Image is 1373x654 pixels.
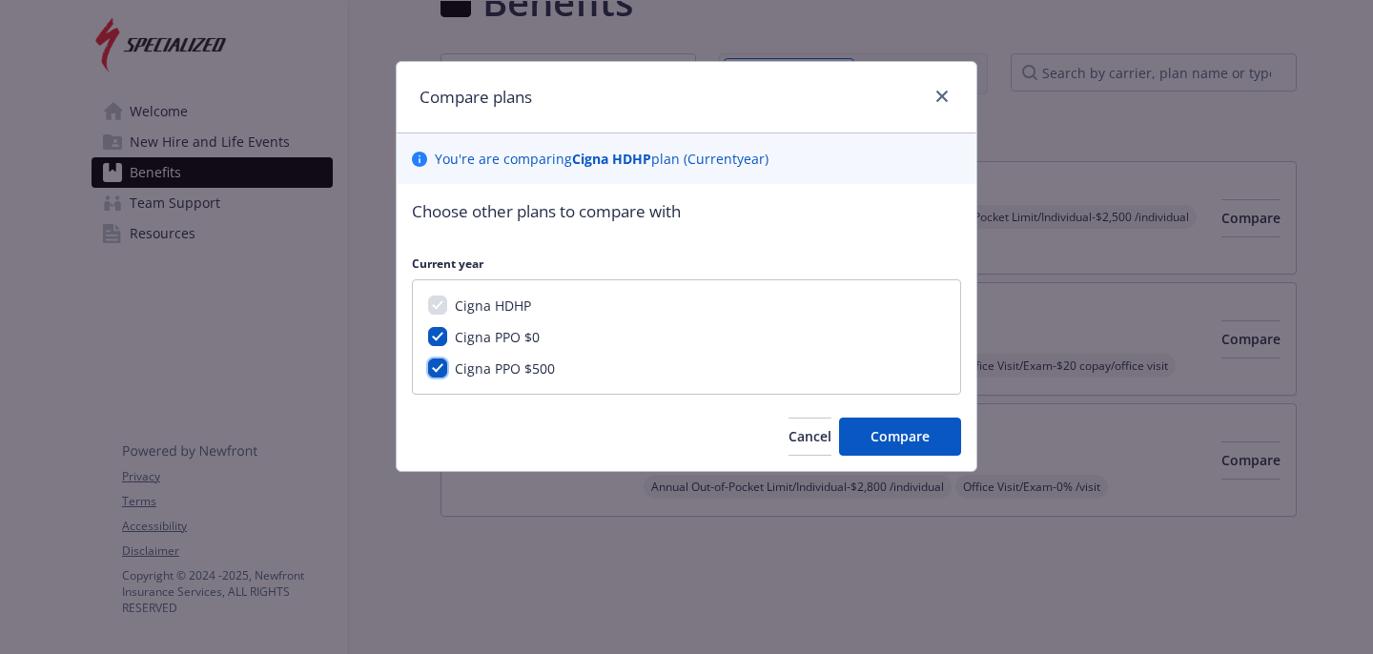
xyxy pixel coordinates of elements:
b: Cigna HDHP [572,150,651,168]
p: Current year [412,255,961,272]
span: Cigna PPO $0 [455,328,540,346]
button: Compare [839,418,961,456]
span: Cigna PPO $500 [455,359,555,378]
button: Cancel [789,418,831,456]
h1: Compare plans [420,85,532,110]
span: Cigna HDHP [455,296,531,315]
p: Choose other plans to compare with [412,199,961,224]
a: close [931,85,953,108]
p: You ' re are comparing plan ( Current year) [435,149,768,169]
span: Compare [871,427,930,445]
span: Cancel [789,427,831,445]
